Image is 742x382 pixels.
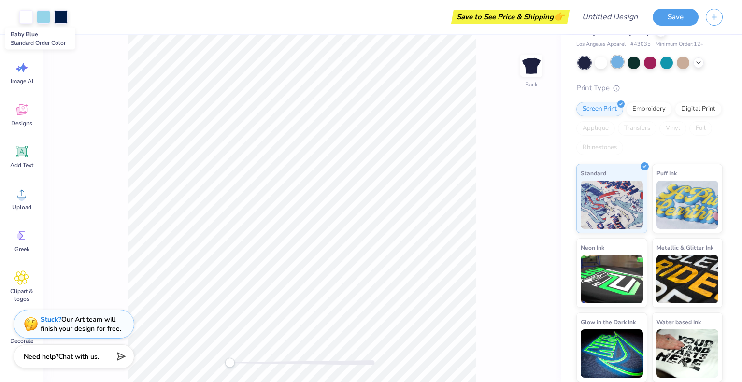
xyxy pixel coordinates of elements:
[41,315,121,333] div: Our Art team will finish your design for free.
[656,168,677,178] span: Puff Ink
[14,245,29,253] span: Greek
[656,329,719,378] img: Water based Ink
[576,141,623,155] div: Rhinestones
[581,317,636,327] span: Glow in the Dark Ink
[618,121,656,136] div: Transfers
[5,28,75,50] div: Baby Blue
[576,41,626,49] span: Los Angeles Apparel
[581,255,643,303] img: Neon Ink
[554,11,564,22] span: 👉
[581,329,643,378] img: Glow in the Dark Ink
[10,161,33,169] span: Add Text
[656,242,713,253] span: Metallic & Glitter Ink
[24,352,58,361] strong: Need help?
[12,203,31,211] span: Upload
[11,39,66,47] span: Standard Order Color
[675,102,722,116] div: Digital Print
[11,119,32,127] span: Designs
[581,181,643,229] img: Standard
[576,121,615,136] div: Applique
[656,255,719,303] img: Metallic & Glitter Ink
[58,352,99,361] span: Chat with us.
[656,317,701,327] span: Water based Ink
[659,121,686,136] div: Vinyl
[576,102,623,116] div: Screen Print
[454,10,567,24] div: Save to See Price & Shipping
[525,80,538,89] div: Back
[11,77,33,85] span: Image AI
[626,102,672,116] div: Embroidery
[574,7,645,27] input: Untitled Design
[630,41,651,49] span: # 43035
[6,287,38,303] span: Clipart & logos
[10,337,33,345] span: Decorate
[656,181,719,229] img: Puff Ink
[41,315,61,324] strong: Stuck?
[522,56,541,75] img: Back
[581,168,606,178] span: Standard
[689,121,712,136] div: Foil
[581,242,604,253] span: Neon Ink
[576,83,723,94] div: Print Type
[225,358,235,368] div: Accessibility label
[653,9,699,26] button: Save
[656,41,704,49] span: Minimum Order: 12 +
